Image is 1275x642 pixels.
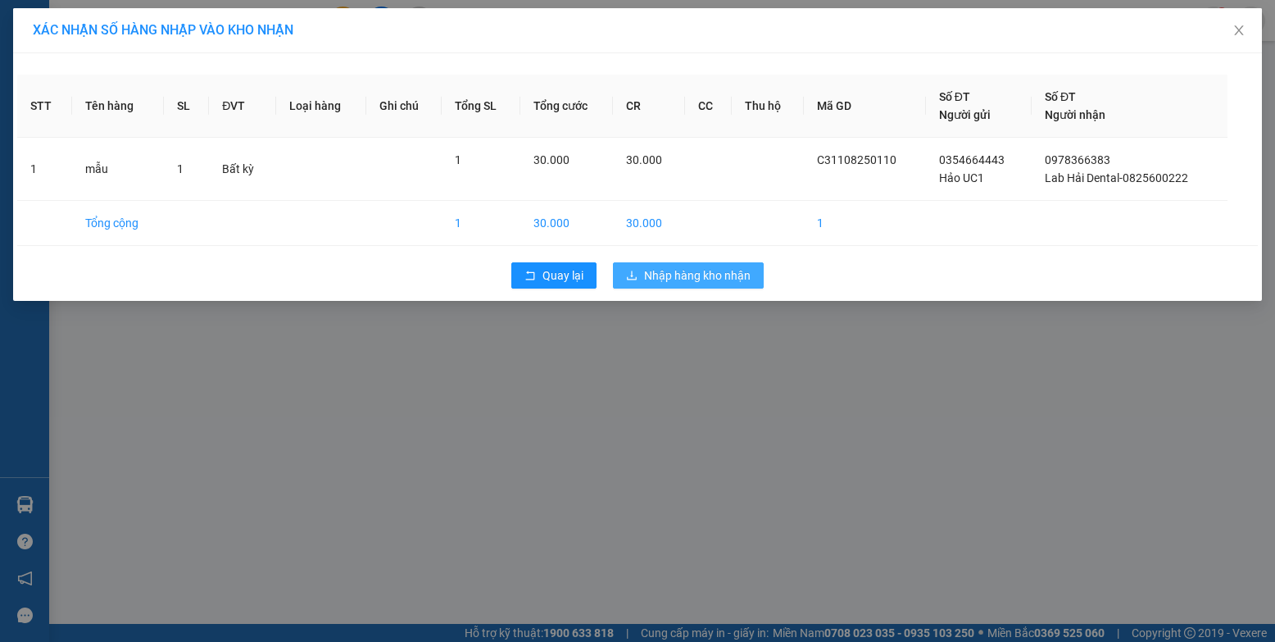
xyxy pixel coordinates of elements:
[939,108,991,121] span: Người gửi
[804,201,926,246] td: 1
[613,262,764,289] button: downloadNhập hàng kho nhận
[685,75,733,138] th: CC
[939,171,984,184] span: Hảo UC1
[732,75,804,138] th: Thu hộ
[57,77,249,106] span: Gửi hàng Hạ Long: Hotline:
[11,92,44,172] img: logo
[17,138,72,201] td: 1
[520,75,613,138] th: Tổng cước
[117,110,257,139] strong: 0963 662 662 - 0898 662 662
[626,153,662,166] span: 30.000
[1232,24,1246,37] span: close
[817,153,896,166] span: C31108250110
[613,75,685,138] th: CR
[276,75,366,138] th: Loại hàng
[163,77,249,91] strong: 02033 616 626 -
[62,8,246,25] strong: Công ty TNHH Phúc Xuyên
[17,75,72,138] th: STT
[442,201,520,246] td: 1
[1216,8,1262,54] button: Close
[804,75,926,138] th: Mã GD
[209,138,276,201] td: Bất kỳ
[1045,90,1076,103] span: Số ĐT
[72,201,164,246] td: Tổng cộng
[626,270,637,283] span: download
[46,30,261,73] span: Gửi hàng [GEOGRAPHIC_DATA]: Hotline:
[511,262,597,289] button: rollbackQuay lại
[50,110,258,139] span: Gửi hàng Lào Cai/Sapa:
[46,30,259,58] strong: 024 3236 3236 -
[132,44,261,73] strong: 0888 827 827 - 0848 827 827
[177,162,184,175] span: 1
[520,201,613,246] td: 30.000
[209,75,276,138] th: ĐVT
[533,153,569,166] span: 30.000
[139,92,211,106] strong: 0886 027 027
[613,201,685,246] td: 30.000
[542,266,583,285] span: Quay lại
[1045,171,1188,184] span: Lab Hải Dental-0825600222
[939,153,1005,166] span: 0354664443
[939,90,970,103] span: Số ĐT
[72,138,164,201] td: mẫu
[1045,153,1110,166] span: 0978366383
[644,266,751,285] span: Nhập hàng kho nhận
[1045,108,1105,121] span: Người nhận
[72,75,164,138] th: Tên hàng
[366,75,442,138] th: Ghi chú
[455,153,461,166] span: 1
[33,22,293,38] span: XÁC NHẬN SỐ HÀNG NHẬP VÀO KHO NHẬN
[164,75,209,138] th: SL
[442,75,520,138] th: Tổng SL
[524,270,536,283] span: rollback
